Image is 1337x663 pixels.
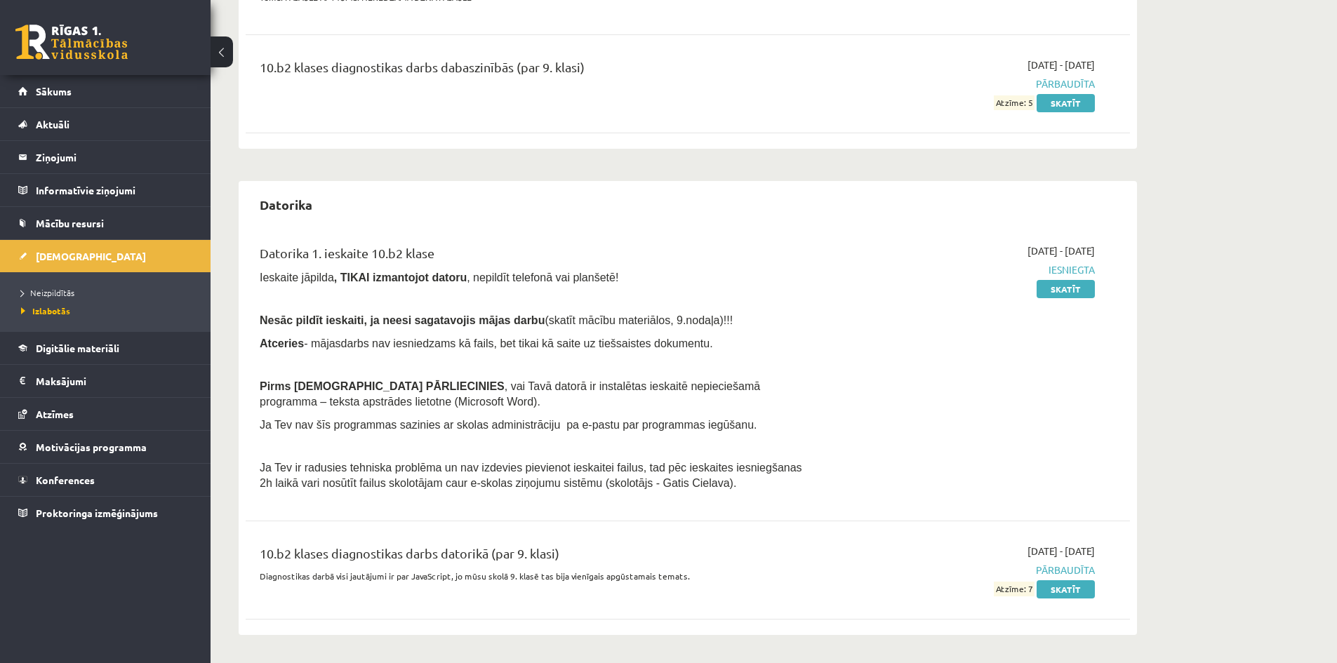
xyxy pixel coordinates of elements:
[36,250,146,262] span: [DEMOGRAPHIC_DATA]
[1027,243,1095,258] span: [DATE] - [DATE]
[994,95,1035,110] span: Atzīme: 5
[36,474,95,486] span: Konferences
[21,304,197,317] a: Izlabotās
[334,272,467,283] b: , TIKAI izmantojot datoru
[830,76,1095,91] span: Pārbaudīta
[260,314,545,326] span: Nesāc pildīt ieskaiti, ja neesi sagatavojis mājas darbu
[36,85,72,98] span: Sākums
[21,305,70,316] span: Izlabotās
[36,441,147,453] span: Motivācijas programma
[260,272,618,283] span: Ieskaite jāpilda , nepildīt telefonā vai planšetē!
[260,243,809,269] div: Datorika 1. ieskaite 10.b2 klase
[18,141,193,173] a: Ziņojumi
[36,408,74,420] span: Atzīmes
[36,342,119,354] span: Digitālie materiāli
[36,365,193,397] legend: Maksājumi
[994,582,1035,596] span: Atzīme: 7
[36,217,104,229] span: Mācību resursi
[18,431,193,463] a: Motivācijas programma
[260,544,809,570] div: 10.b2 klases diagnostikas darbs datorikā (par 9. klasi)
[18,75,193,107] a: Sākums
[260,337,713,349] span: - mājasdarbs nav iesniedzams kā fails, bet tikai kā saite uz tiešsaistes dokumentu.
[36,141,193,173] legend: Ziņojumi
[18,240,193,272] a: [DEMOGRAPHIC_DATA]
[260,58,809,83] div: 10.b2 klases diagnostikas darbs dabaszinībās (par 9. klasi)
[36,507,158,519] span: Proktoringa izmēģinājums
[1037,280,1095,298] a: Skatīt
[21,287,74,298] span: Neizpildītās
[36,174,193,206] legend: Informatīvie ziņojumi
[18,365,193,397] a: Maksājumi
[1037,580,1095,598] a: Skatīt
[1027,544,1095,558] span: [DATE] - [DATE]
[36,118,69,130] span: Aktuāli
[18,497,193,529] a: Proktoringa izmēģinājums
[18,108,193,140] a: Aktuāli
[260,570,809,582] p: Diagnostikas darbā visi jautājumi ir par JavaScript, jo mūsu skolā 9. klasē tas bija vienīgais ap...
[18,398,193,430] a: Atzīmes
[1037,94,1095,112] a: Skatīt
[545,314,733,326] span: (skatīt mācību materiālos, 9.nodaļa)!!!
[18,332,193,364] a: Digitālie materiāli
[260,419,757,431] span: Ja Tev nav šīs programmas sazinies ar skolas administrāciju pa e-pastu par programmas iegūšanu.
[260,337,304,349] b: Atceries
[830,563,1095,577] span: Pārbaudīta
[18,464,193,496] a: Konferences
[260,462,802,489] span: Ja Tev ir radusies tehniska problēma un nav izdevies pievienot ieskaitei failus, tad pēc ieskaite...
[18,207,193,239] a: Mācību resursi
[260,380,760,408] span: , vai Tavā datorā ir instalētas ieskaitē nepieciešamā programma – teksta apstrādes lietotne (Micr...
[18,174,193,206] a: Informatīvie ziņojumi
[1027,58,1095,72] span: [DATE] - [DATE]
[260,380,505,392] span: Pirms [DEMOGRAPHIC_DATA] PĀRLIECINIES
[830,262,1095,277] span: Iesniegta
[15,25,128,60] a: Rīgas 1. Tālmācības vidusskola
[246,188,326,221] h2: Datorika
[21,286,197,299] a: Neizpildītās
